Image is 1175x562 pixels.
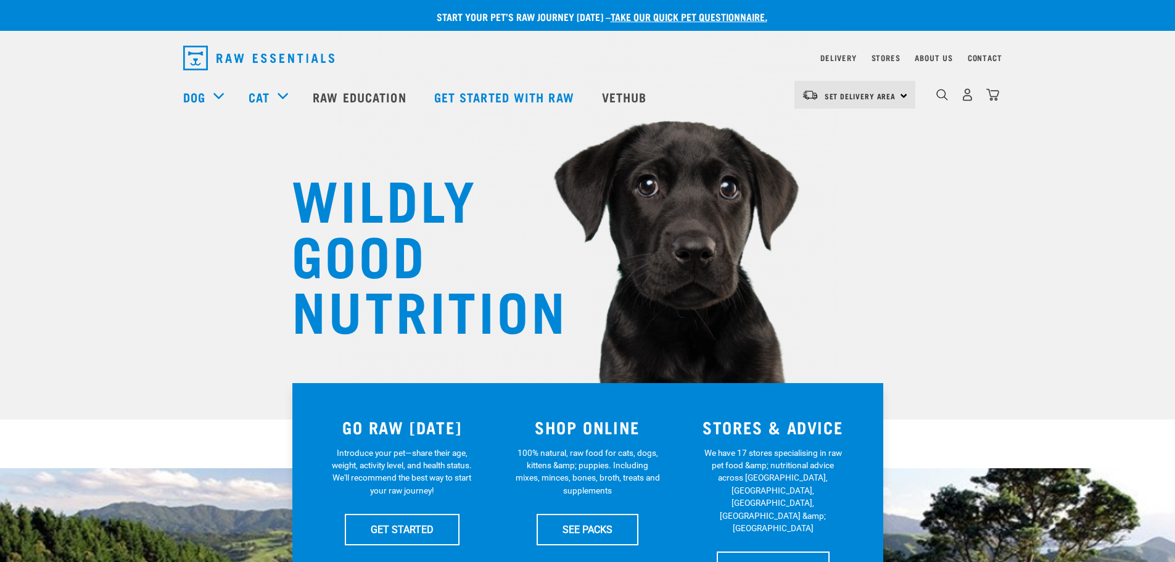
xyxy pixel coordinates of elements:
[292,170,538,336] h1: WILDLY GOOD NUTRITION
[961,88,974,101] img: user.png
[300,72,421,122] a: Raw Education
[345,514,460,545] a: GET STARTED
[611,14,767,19] a: take our quick pet questionnaire.
[915,56,952,60] a: About Us
[986,88,999,101] img: home-icon@2x.png
[249,88,270,106] a: Cat
[537,514,638,545] a: SEE PACKS
[701,447,846,535] p: We have 17 stores specialising in raw pet food &amp; nutritional advice across [GEOGRAPHIC_DATA],...
[422,72,590,122] a: Get started with Raw
[329,447,474,497] p: Introduce your pet—share their age, weight, activity level, and health status. We'll recommend th...
[688,418,859,437] h3: STORES & ADVICE
[825,94,896,98] span: Set Delivery Area
[936,89,948,101] img: home-icon-1@2x.png
[173,41,1002,75] nav: dropdown navigation
[183,46,334,70] img: Raw Essentials Logo
[317,418,488,437] h3: GO RAW [DATE]
[590,72,662,122] a: Vethub
[968,56,1002,60] a: Contact
[872,56,901,60] a: Stores
[183,88,205,106] a: Dog
[820,56,856,60] a: Delivery
[502,418,673,437] h3: SHOP ONLINE
[515,447,660,497] p: 100% natural, raw food for cats, dogs, kittens &amp; puppies. Including mixes, minces, bones, bro...
[802,89,818,101] img: van-moving.png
